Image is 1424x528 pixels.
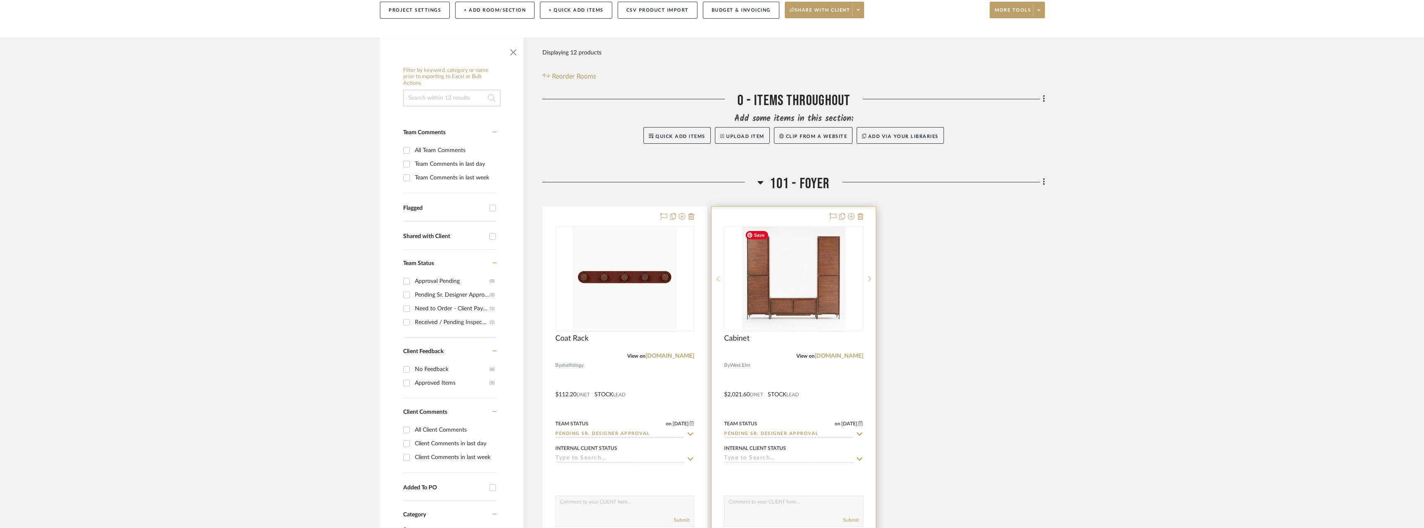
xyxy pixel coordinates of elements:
[555,361,561,369] span: By
[556,226,694,331] div: 0
[415,376,490,390] div: Approved Items
[403,349,443,354] span: Client Feedback
[724,445,786,452] div: Internal Client Status
[645,353,694,359] a: [DOMAIN_NAME]
[555,334,589,343] span: Coat Rack
[627,354,645,359] span: View on
[415,144,495,157] div: All Team Comments
[490,376,495,390] div: (5)
[555,420,589,427] div: Team Status
[403,484,485,491] div: Added To PO
[555,445,617,452] div: Internal Client Status
[774,127,852,144] button: Clip from a website
[490,363,495,376] div: (6)
[655,134,705,139] span: Quick Add Items
[672,421,690,427] span: [DATE]
[505,42,522,59] button: Close
[415,316,490,329] div: Received / Pending Inspection
[715,127,770,144] button: Upload Item
[618,2,697,19] button: CSV Product Import
[403,90,500,106] input: Search within 12 results
[666,421,672,426] span: on
[552,71,596,81] span: Reorder Rooms
[724,361,730,369] span: By
[415,157,495,171] div: Team Comments in last day
[455,2,535,19] button: + Add Room/Section
[674,516,690,524] button: Submit
[561,361,584,369] span: shelfology
[415,363,490,376] div: No Feedback
[542,113,1045,125] div: Add some items in this section:
[490,275,495,288] div: (5)
[995,7,1031,20] span: More tools
[415,451,495,464] div: Client Comments in last week
[490,288,495,302] div: (2)
[724,420,757,427] div: Team Status
[990,2,1045,18] button: More tools
[815,353,863,359] a: [DOMAIN_NAME]
[724,455,853,463] input: Type to Search…
[835,421,840,426] span: on
[540,2,612,19] button: + Quick Add Items
[724,430,853,438] input: Type to Search…
[403,233,485,240] div: Shared with Client
[790,7,850,20] span: Share with client
[415,288,490,302] div: Pending Sr. Designer Approval
[573,227,677,331] img: Coat Rack
[380,2,450,19] button: Project Settings
[742,227,845,331] img: Cabinet
[730,361,750,369] span: West Elm
[415,302,490,315] div: Need to Order - Client Payment Received
[415,437,495,450] div: Client Comments in last day
[403,409,447,415] span: Client Comments
[703,2,779,19] button: Budget & Invoicing
[415,275,490,288] div: Approval Pending
[542,71,596,81] button: Reorder Rooms
[555,430,684,438] input: Type to Search…
[490,316,495,329] div: (1)
[796,354,815,359] span: View on
[403,260,434,266] span: Team Status
[415,423,495,437] div: All Client Comments
[542,44,601,61] div: Displaying 12 products
[643,127,711,144] button: Quick Add Items
[403,130,446,135] span: Team Comments
[724,226,862,331] div: 0
[843,516,859,524] button: Submit
[857,127,944,144] button: Add via your libraries
[746,231,768,239] span: Save
[785,2,865,18] button: Share with client
[415,171,495,184] div: Team Comments in last week
[403,67,500,87] h6: Filter by keyword, category or name prior to exporting to Excel or Bulk Actions
[555,455,684,463] input: Type to Search…
[403,205,485,212] div: Flagged
[403,511,426,518] span: Category
[724,334,749,343] span: Cabinet
[490,302,495,315] div: (1)
[840,421,858,427] span: [DATE]
[770,175,830,193] span: 101 - Foyer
